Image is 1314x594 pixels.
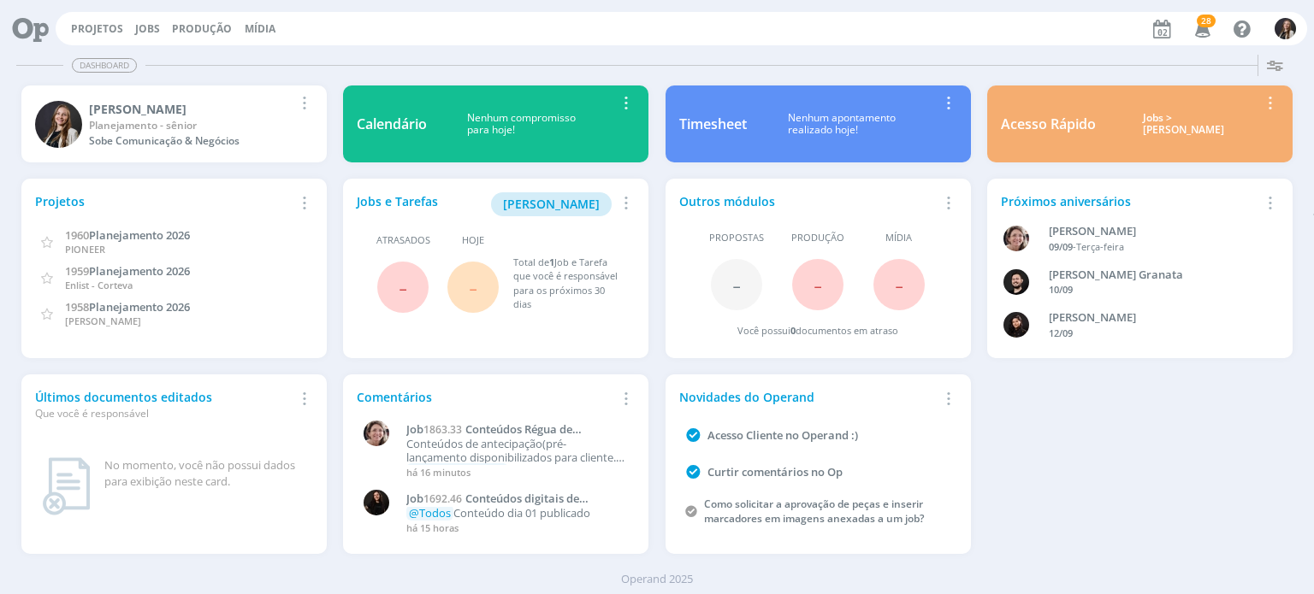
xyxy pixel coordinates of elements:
[399,268,407,305] span: -
[503,196,600,212] span: [PERSON_NAME]
[895,266,903,303] span: -
[65,262,190,279] a: 1959Planejamento 2026
[357,388,615,406] div: Comentários
[423,491,462,506] span: 1692.46
[65,298,190,315] a: 1958Planejamento 2026
[1076,240,1124,253] span: Terça-feira
[1003,269,1029,295] img: B
[1049,267,1259,284] div: Bruno Corralo Granata
[737,324,898,338] div: Você possui documentos em atraso
[423,422,462,437] span: 1863.33
[814,266,822,303] span: -
[1003,312,1029,338] img: L
[135,21,160,36] a: Jobs
[406,521,459,534] span: há 15 horas
[679,388,938,406] div: Novidades do Operand
[65,227,89,243] span: 1960
[747,112,938,137] div: Nenhum apontamento realizado hoje!
[172,21,232,36] a: Produção
[65,315,141,327] span: [PERSON_NAME]
[376,233,430,248] span: Atrasados
[357,114,427,134] div: Calendário
[1001,114,1096,134] div: Acesso Rápido
[42,457,91,515] img: dashboard_not_found.png
[462,233,484,248] span: Hoje
[130,22,165,36] button: Jobs
[1003,226,1029,251] img: A
[65,226,190,243] a: 1960Planejamento 2026
[1275,18,1296,39] img: L
[1049,309,1259,326] div: Luana da Silva de Andrade
[427,112,615,137] div: Nenhum compromisso para hoje!
[21,85,327,162] a: L[PERSON_NAME]Planejamento - sêniorSobe Comunicação & Negócios
[364,490,389,515] img: S
[704,497,924,526] a: Como solicitar a aprovação de peças e inserir marcadores em imagens anexadas a um job?
[89,118,293,133] div: Planejamento - sênior
[732,266,741,303] span: -
[240,22,281,36] button: Mídia
[1274,14,1297,44] button: L
[406,466,471,479] span: há 16 minutos
[679,114,747,134] div: Timesheet
[513,256,619,312] div: Total de Job e Tarefa que você é responsável para os próximos 30 dias
[35,388,293,421] div: Últimos documentos editados
[491,195,612,211] a: [PERSON_NAME]
[89,263,190,279] span: Planejamento 2026
[167,22,237,36] button: Produção
[549,256,554,268] span: 1
[89,133,293,149] div: Sobe Comunicação & Negócios
[66,22,128,36] button: Projetos
[409,505,451,520] span: @Todos
[1001,192,1259,210] div: Próximos aniversários
[791,231,844,245] span: Produção
[1049,223,1259,240] div: Aline Beatriz Jackisch
[1049,283,1073,296] span: 10/09
[89,227,190,243] span: Planejamento 2026
[35,406,293,421] div: Que você é responsável
[707,427,858,443] a: Acesso Cliente no Operand :)
[71,21,123,36] a: Projetos
[885,231,912,245] span: Mídia
[406,423,626,437] a: Job1863.33Conteúdos Régua de Comunicação
[409,463,506,479] span: @[PERSON_NAME]
[1049,326,1073,339] span: 12/09
[245,21,275,36] a: Mídia
[491,192,612,216] button: [PERSON_NAME]
[89,100,293,118] div: Lílian Fengler
[104,457,306,491] div: No momento, você não possui dados para exibição neste card.
[72,58,137,73] span: Dashboard
[65,263,89,279] span: 1959
[1049,240,1259,255] div: -
[364,421,389,446] img: A
[679,192,938,210] div: Outros módulos
[65,243,105,256] span: PIONEER
[406,438,626,464] p: Conteúdos de antecipação(pré-lançamento disponibilizados para cliente.
[35,192,293,210] div: Projetos
[89,299,190,315] span: Planejamento 2026
[1184,14,1219,44] button: 28
[65,299,89,315] span: 1958
[709,231,764,245] span: Propostas
[406,507,626,520] p: Conteúdo dia 01 publicado
[65,279,133,291] span: Enlist - Corteva
[469,268,477,305] span: -
[790,324,796,337] span: 0
[1197,15,1216,27] span: 28
[406,492,626,506] a: Job1692.46Conteúdos digitais de Setembro
[357,192,615,216] div: Jobs e Tarefas
[666,85,971,162] a: TimesheetNenhum apontamentorealizado hoje!
[1049,240,1073,253] span: 09/09
[1109,112,1259,137] div: Jobs > [PERSON_NAME]
[406,421,572,450] span: Conteúdos Régua de Comunicação
[406,491,579,520] span: Conteúdos digitais de Setembro
[35,101,82,148] img: L
[707,464,843,479] a: Curtir comentários no Op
